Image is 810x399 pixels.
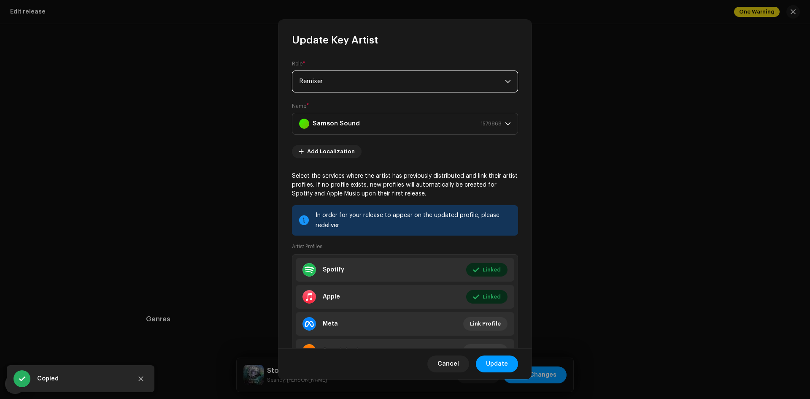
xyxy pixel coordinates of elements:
button: Add Localization [292,145,362,158]
div: Apple [323,293,340,300]
p: Select the services where the artist has previously distributed and link their artist profiles. I... [292,172,518,198]
span: Link Profile [470,315,501,332]
div: Copied [37,374,126,384]
button: Linked [466,290,508,304]
small: Artist Profiles [292,242,322,251]
button: Linked [466,263,508,277]
span: Update Key Artist [292,33,378,47]
span: 1579868 [481,113,502,134]
button: Update [476,356,518,372]
div: dropdown trigger [505,113,511,134]
span: Linked [483,261,501,278]
span: Remixer [299,71,505,92]
button: Link Profile [463,344,508,358]
span: Samson Sound [299,113,505,134]
div: Soundcloud [323,347,359,354]
strong: Samson Sound [313,113,360,134]
label: Name [292,103,309,109]
button: Cancel [427,356,469,372]
div: Spotify [323,266,344,273]
div: dropdown trigger [505,71,511,92]
label: Role [292,60,305,67]
div: In order for your release to appear on the updated profile, please redeliver [316,210,511,231]
button: Close [132,370,149,387]
div: Meta [323,320,338,327]
div: Open Intercom Messenger [5,374,25,394]
span: Cancel [437,356,459,372]
span: Update [486,356,508,372]
button: Link Profile [463,317,508,331]
span: Add Localization [307,143,355,160]
span: Linked [483,288,501,305]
